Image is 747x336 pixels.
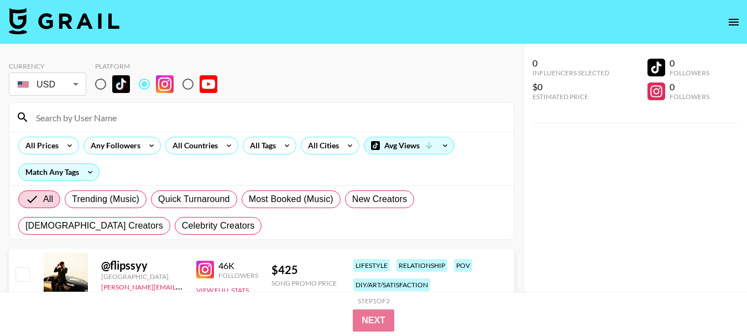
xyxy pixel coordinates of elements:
img: Instagram [156,75,174,93]
span: Most Booked (Music) [249,193,333,206]
span: Celebrity Creators [182,219,255,232]
div: $0 [532,81,609,92]
button: open drawer [723,11,745,33]
div: 0 [670,58,709,69]
div: 0 [532,58,609,69]
span: Quick Turnaround [158,193,230,206]
div: Currency [9,62,86,70]
div: relationship [396,259,447,272]
div: @ flipssyy [101,259,183,272]
div: diy/art/satisfaction [353,278,430,291]
button: Next [353,309,394,332]
span: [DEMOGRAPHIC_DATA] Creators [25,219,163,232]
div: Platform [95,62,226,70]
div: Followers [670,92,709,101]
div: 0 [670,81,709,92]
div: Match Any Tags [19,164,99,180]
div: All Prices [19,137,61,154]
div: Any Followers [84,137,143,154]
img: Grail Talent [9,8,119,34]
button: View Full Stats [196,286,249,294]
div: All Cities [301,137,341,154]
img: Instagram [196,261,214,278]
div: Influencers Selected [532,69,609,77]
img: YouTube [200,75,217,93]
div: [GEOGRAPHIC_DATA] [101,272,183,281]
span: Trending (Music) [72,193,139,206]
a: [PERSON_NAME][EMAIL_ADDRESS][DOMAIN_NAME] [101,281,265,291]
div: Song Promo Price [271,279,337,287]
div: All Tags [243,137,278,154]
div: All Countries [166,137,220,154]
div: pov [454,259,472,272]
div: Step 1 of 2 [358,297,390,305]
div: lifestyle [353,259,390,272]
span: All [43,193,53,206]
div: USD [11,75,84,94]
span: New Creators [352,193,408,206]
div: 46K [218,260,258,271]
input: Search by User Name [29,108,507,126]
div: Followers [218,271,258,280]
img: TikTok [112,75,130,93]
div: Avg Views [364,137,454,154]
div: Followers [670,69,709,77]
div: Estimated Price [532,92,609,101]
div: $ 425 [271,263,337,277]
